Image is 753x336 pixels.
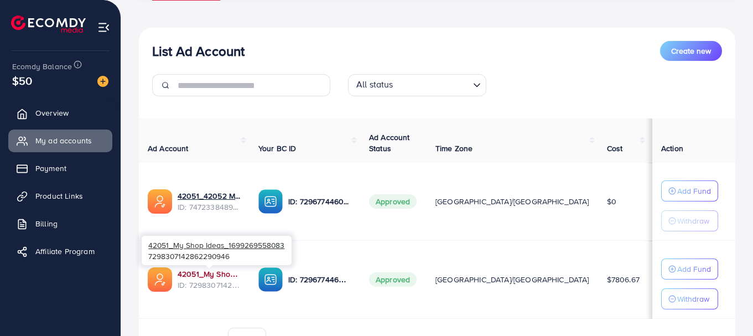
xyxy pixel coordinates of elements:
[677,184,711,198] p: Add Fund
[288,273,351,286] p: ID: 7296774460420456449
[288,195,351,208] p: ID: 7296774460420456449
[148,267,172,292] img: ic-ads-acc.e4c84228.svg
[8,240,112,262] a: Affiliate Program
[369,194,417,209] span: Approved
[148,143,189,154] span: Ad Account
[661,288,718,309] button: Withdraw
[148,240,284,250] span: 42051_My Shop Ideas_1699269558083
[8,130,112,152] a: My ad accounts
[35,163,66,174] span: Payment
[8,102,112,124] a: Overview
[369,132,410,154] span: Ad Account Status
[369,272,417,287] span: Approved
[35,107,69,118] span: Overview
[660,41,722,61] button: Create new
[607,196,616,207] span: $0
[152,43,245,59] h3: List Ad Account
[397,76,469,94] input: Search for option
[677,292,709,306] p: Withdraw
[671,45,711,56] span: Create new
[97,21,110,34] img: menu
[435,196,589,207] span: [GEOGRAPHIC_DATA]/[GEOGRAPHIC_DATA]
[8,157,112,179] a: Payment
[12,61,72,72] span: Ecomdy Balance
[607,274,640,285] span: $7806.67
[607,143,623,154] span: Cost
[435,143,472,154] span: Time Zone
[142,236,292,265] div: 7298307142862290946
[661,180,718,201] button: Add Fund
[178,201,241,213] span: ID: 7472338489627934736
[178,190,241,213] div: <span class='underline'>42051_42052 My Shop Ideas_1739789387725</span></br>7472338489627934736
[178,190,241,201] a: 42051_42052 My Shop Ideas_1739789387725
[178,268,241,280] a: 42051_My Shop Ideas_1699269558083
[661,259,718,280] button: Add Fund
[706,286,745,328] iframe: Chat
[148,189,172,214] img: ic-ads-acc.e4c84228.svg
[677,214,709,228] p: Withdraw
[258,143,297,154] span: Your BC ID
[354,76,396,94] span: All status
[677,262,711,276] p: Add Fund
[8,185,112,207] a: Product Links
[8,213,112,235] a: Billing
[661,210,718,231] button: Withdraw
[11,15,86,33] img: logo
[661,143,683,154] span: Action
[35,135,92,146] span: My ad accounts
[258,189,283,214] img: ic-ba-acc.ded83a64.svg
[435,274,589,285] span: [GEOGRAPHIC_DATA]/[GEOGRAPHIC_DATA]
[35,218,58,229] span: Billing
[97,76,108,87] img: image
[12,73,32,89] span: $50
[178,280,241,291] span: ID: 7298307142862290946
[258,267,283,292] img: ic-ba-acc.ded83a64.svg
[35,190,83,201] span: Product Links
[348,74,486,96] div: Search for option
[35,246,95,257] span: Affiliate Program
